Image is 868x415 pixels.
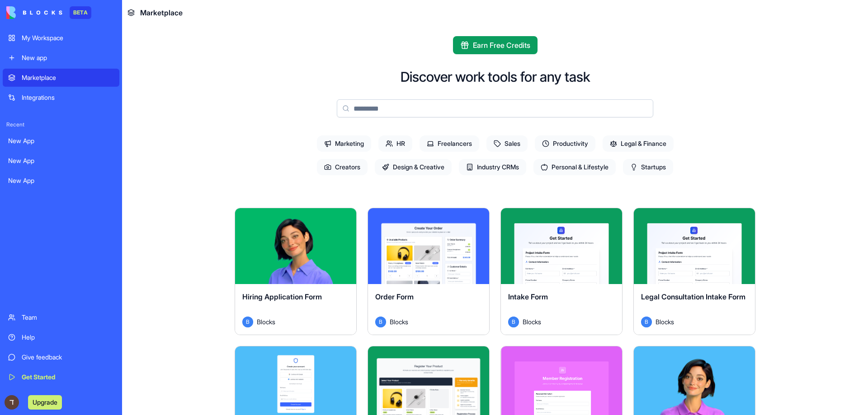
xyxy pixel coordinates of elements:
a: Marketplace [3,69,119,87]
a: BETA [6,6,91,19]
span: B [375,317,386,327]
span: Marketing [317,135,371,152]
span: Recent [3,121,119,128]
img: ACg8ocK6-HCFhYZYZXS4j9vxc9fvCo-snIC4PGomg_KXjjGNFaHNxw=s96-c [5,395,19,410]
a: Help [3,328,119,346]
a: Team [3,308,119,326]
span: Creators [317,159,368,175]
span: B [242,317,253,327]
span: Legal & Finance [603,135,674,152]
span: HR [378,135,412,152]
span: Blocks [523,317,541,326]
a: Get Started [3,368,119,386]
div: Get Started [22,373,114,382]
a: New App [3,152,119,170]
span: Legal Consultation Intake Form [641,292,745,301]
span: Blocks [656,317,674,326]
a: New App [3,132,119,150]
span: Blocks [257,317,275,326]
div: New App [8,136,114,145]
div: Give feedback [22,353,114,362]
span: Sales [486,135,528,152]
a: Hiring Application FormBBlocks [235,208,357,335]
a: New App [3,172,119,190]
a: Order FormBBlocks [368,208,490,335]
span: Startups [623,159,673,175]
span: Hiring Application Form [242,292,322,301]
div: Integrations [22,93,114,102]
span: Design & Creative [375,159,452,175]
div: Help [22,333,114,342]
div: My Workspace [22,33,114,42]
a: New app [3,49,119,67]
h2: Discover work tools for any task [401,69,590,85]
a: Integrations [3,89,119,107]
button: Earn Free Credits [453,36,538,54]
span: B [508,317,519,327]
a: Give feedback [3,348,119,366]
div: Marketplace [22,73,114,82]
span: Personal & Lifestyle [533,159,616,175]
div: New App [8,156,114,165]
img: logo [6,6,62,19]
span: Productivity [535,135,595,152]
div: Team [22,313,114,322]
button: Upgrade [28,395,62,410]
span: B [641,317,652,327]
span: Intake Form [508,292,548,301]
a: Upgrade [28,397,62,406]
span: Marketplace [140,7,183,18]
div: BETA [70,6,91,19]
span: Earn Free Credits [473,40,530,51]
a: Intake FormBBlocks [500,208,623,335]
span: Blocks [390,317,408,326]
span: Industry CRMs [459,159,526,175]
div: New App [8,176,114,185]
a: My Workspace [3,29,119,47]
span: Freelancers [420,135,479,152]
div: New app [22,53,114,62]
span: Order Form [375,292,414,301]
a: Legal Consultation Intake FormBBlocks [633,208,755,335]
